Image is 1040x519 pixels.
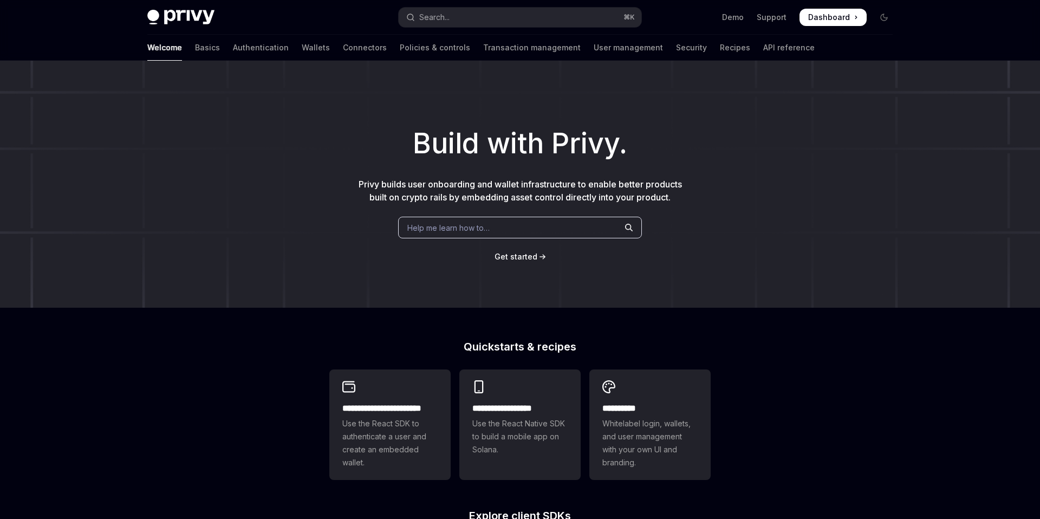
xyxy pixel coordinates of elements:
a: Transaction management [483,35,581,61]
a: Get started [495,251,537,262]
span: Privy builds user onboarding and wallet infrastructure to enable better products built on crypto ... [359,179,682,203]
a: Dashboard [799,9,867,26]
a: Demo [722,12,744,23]
a: Recipes [720,35,750,61]
span: Dashboard [808,12,850,23]
img: dark logo [147,10,214,25]
a: Basics [195,35,220,61]
span: Get started [495,252,537,261]
span: Help me learn how to… [407,222,490,233]
a: Connectors [343,35,387,61]
div: Search... [419,11,450,24]
a: User management [594,35,663,61]
span: Use the React SDK to authenticate a user and create an embedded wallet. [342,417,438,469]
a: Security [676,35,707,61]
h1: Build with Privy. [17,122,1023,165]
a: Support [757,12,786,23]
a: Policies & controls [400,35,470,61]
a: **** **** **** ***Use the React Native SDK to build a mobile app on Solana. [459,369,581,480]
a: API reference [763,35,815,61]
button: Open search [399,8,641,27]
a: **** *****Whitelabel login, wallets, and user management with your own UI and branding. [589,369,711,480]
span: ⌘ K [623,13,635,22]
a: Welcome [147,35,182,61]
a: Authentication [233,35,289,61]
a: Wallets [302,35,330,61]
button: Toggle dark mode [875,9,893,26]
span: Use the React Native SDK to build a mobile app on Solana. [472,417,568,456]
h2: Quickstarts & recipes [329,341,711,352]
span: Whitelabel login, wallets, and user management with your own UI and branding. [602,417,698,469]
